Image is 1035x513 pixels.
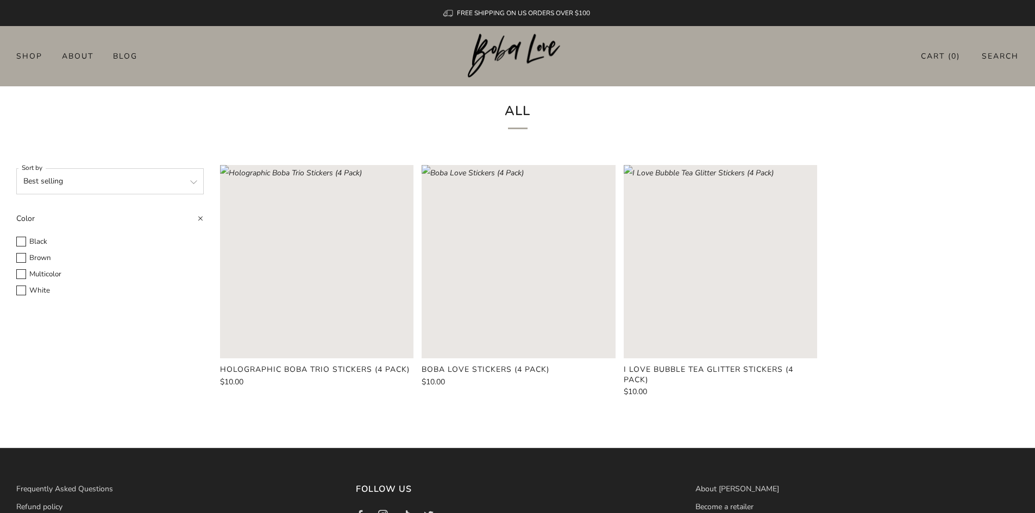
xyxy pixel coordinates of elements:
[356,481,679,497] h3: Follow us
[624,387,647,397] span: $10.00
[624,165,817,358] a: I Love Bubble Tea Glitter Stickers (4 Pack) Loading image: I Love Bubble Tea Glitter Stickers (4 ...
[468,34,567,78] img: Boba Love
[220,378,413,386] a: $10.00
[16,252,204,264] label: Brown
[16,213,35,224] span: Color
[422,365,615,375] a: Boba Love Stickers (4 Pack)
[921,47,960,65] a: Cart
[368,99,668,129] h1: All
[695,502,754,512] a: Become a retailer
[220,364,410,375] product-card-title: Holographic Boba Trio Stickers (4 Pack)
[16,484,113,494] a: Frequently Asked Questions
[624,388,817,396] a: $10.00
[457,9,590,17] span: FREE SHIPPING ON US ORDERS OVER $100
[220,365,413,375] a: Holographic Boba Trio Stickers (4 Pack)
[951,51,957,61] items-count: 0
[16,211,204,233] summary: Color
[16,236,204,248] label: Black
[422,378,615,386] a: $10.00
[16,284,204,297] label: White
[468,34,567,79] a: Boba Love
[422,165,615,358] a: Boba Love Stickers (4 Pack) Loading image: Boba Love Stickers (4 Pack)
[62,47,93,65] a: About
[220,377,243,387] span: $10.00
[16,268,204,281] label: Multicolor
[16,47,42,65] a: Shop
[16,502,62,512] a: Refund policy
[220,165,413,358] a: Holographic Boba Trio Stickers (4 Pack) Loading image: Holographic Boba Trio Stickers (4 Pack)
[982,47,1019,65] a: Search
[624,364,793,384] product-card-title: I Love Bubble Tea Glitter Stickers (4 Pack)
[422,364,549,375] product-card-title: Boba Love Stickers (4 Pack)
[695,484,779,494] a: About [PERSON_NAME]
[113,47,137,65] a: Blog
[624,365,817,384] a: I Love Bubble Tea Glitter Stickers (4 Pack)
[422,377,445,387] span: $10.00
